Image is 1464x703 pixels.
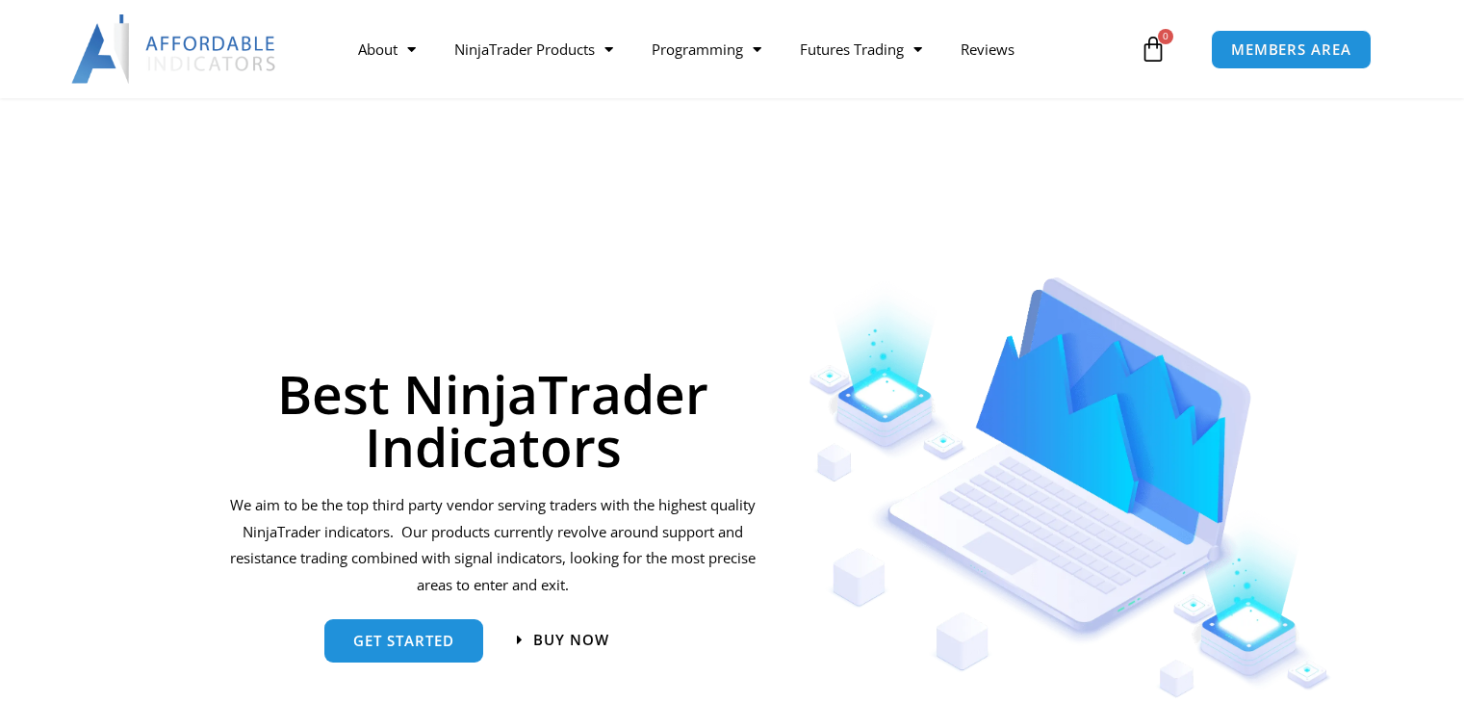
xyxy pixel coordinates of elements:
[227,492,759,599] p: We aim to be the top third party vendor serving traders with the highest quality NinjaTrader indi...
[227,367,759,473] h1: Best NinjaTrader Indicators
[632,27,781,71] a: Programming
[809,277,1331,698] img: Indicators 1 | Affordable Indicators – NinjaTrader
[339,27,435,71] a: About
[353,634,454,648] span: get started
[533,633,609,647] span: Buy now
[1211,30,1372,69] a: MEMBERS AREA
[1231,42,1351,57] span: MEMBERS AREA
[324,619,483,663] a: get started
[1158,29,1173,44] span: 0
[1111,21,1195,77] a: 0
[941,27,1034,71] a: Reviews
[517,633,609,647] a: Buy now
[435,27,632,71] a: NinjaTrader Products
[781,27,941,71] a: Futures Trading
[339,27,1135,71] nav: Menu
[71,14,278,84] img: LogoAI | Affordable Indicators – NinjaTrader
